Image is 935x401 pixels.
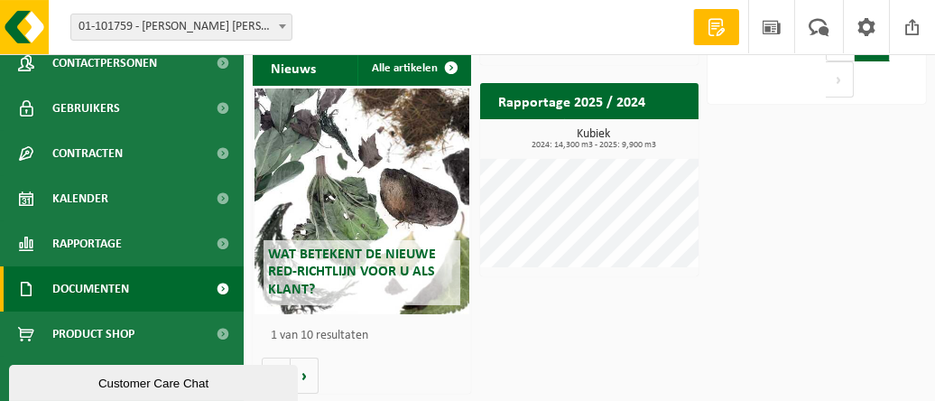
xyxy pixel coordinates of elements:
[717,23,808,99] div: 1 tot 1 van 1 resultaten
[70,14,292,41] span: 01-101759 - CAMI MARIO - DEINZE
[52,176,108,221] span: Kalender
[268,247,436,296] span: Wat betekent de nieuwe RED-richtlijn voor u als klant?
[52,221,122,266] span: Rapportage
[564,118,697,154] a: Bekijk rapportage
[826,61,854,98] button: Next
[262,358,291,394] button: Vorige
[291,358,319,394] button: Volgende
[480,83,663,118] h2: Rapportage 2025 / 2024
[52,312,134,357] span: Product Shop
[253,50,334,85] h2: Nieuws
[9,361,301,401] iframe: chat widget
[489,141,699,150] span: 2024: 14,300 m3 - 2025: 9,900 m3
[52,41,157,86] span: Contactpersonen
[52,131,123,176] span: Contracten
[271,330,462,342] p: 1 van 10 resultaten
[52,86,120,131] span: Gebruikers
[71,14,292,40] span: 01-101759 - CAMI MARIO - DEINZE
[489,128,699,150] h3: Kubiek
[357,50,469,86] a: Alle artikelen
[52,266,129,312] span: Documenten
[255,89,468,314] a: Wat betekent de nieuwe RED-richtlijn voor u als klant?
